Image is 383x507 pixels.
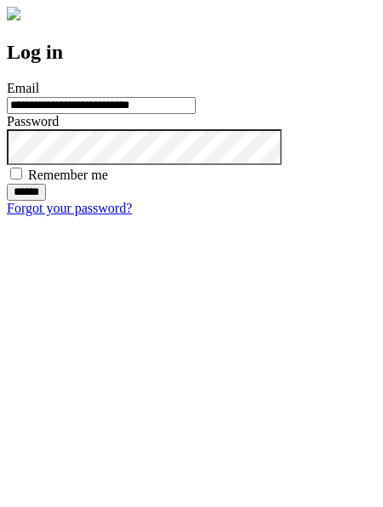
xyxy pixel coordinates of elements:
img: logo-4e3dc11c47720685a147b03b5a06dd966a58ff35d612b21f08c02c0306f2b779.png [7,7,20,20]
label: Password [7,114,59,128]
a: Forgot your password? [7,201,132,215]
label: Remember me [28,168,108,182]
label: Email [7,81,39,95]
h2: Log in [7,41,376,64]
